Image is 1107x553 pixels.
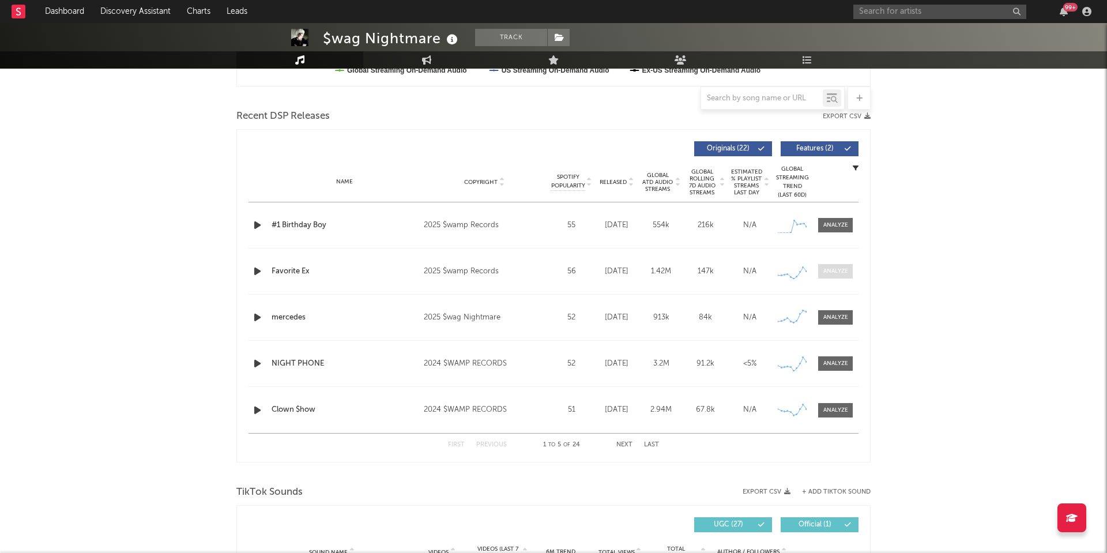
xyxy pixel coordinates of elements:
div: 216k [686,220,725,231]
div: 1.42M [642,266,680,277]
div: 2024 $WAMP RECORDS [424,403,545,417]
input: Search by song name or URL [701,94,823,103]
button: Official(1) [781,517,859,532]
div: 52 [551,312,592,323]
span: Features ( 2 ) [788,145,841,152]
div: Name [272,178,418,186]
span: of [563,442,570,447]
div: 554k [642,220,680,231]
a: NIGHT PHONE [272,358,418,370]
div: [DATE] [597,358,636,370]
div: Global Streaming Trend (Last 60D) [775,165,809,200]
button: Features(2) [781,141,859,156]
span: Official ( 1 ) [788,521,841,528]
div: N/A [731,266,769,277]
button: 99+ [1060,7,1068,16]
span: Copyright [464,179,498,186]
span: Spotify Popularity [551,173,585,190]
div: [DATE] [597,266,636,277]
div: 99 + [1063,3,1078,12]
div: 91.2k [686,358,725,370]
span: Estimated % Playlist Streams Last Day [731,168,762,196]
div: 51 [551,404,592,416]
span: to [548,442,555,447]
button: First [448,442,465,448]
div: 2.94M [642,404,680,416]
span: TikTok Sounds [236,486,303,499]
div: 1 5 24 [530,438,593,452]
div: <5% [731,358,769,370]
button: Originals(22) [694,141,772,156]
a: Clown $how [272,404,418,416]
button: Next [616,442,632,448]
a: Favorite Ex [272,266,418,277]
div: 2025 $wamp Records [424,219,545,232]
div: N/A [731,312,769,323]
button: UGC(27) [694,517,772,532]
a: mercedes [272,312,418,323]
div: $wag Nightmare [323,29,461,48]
div: 2024 $WAMP RECORDS [424,357,545,371]
text: Global Streaming On-Demand Audio [347,66,467,74]
button: Previous [476,442,507,448]
div: [DATE] [597,404,636,416]
span: UGC ( 27 ) [702,521,755,528]
div: [DATE] [597,220,636,231]
text: Ex-US Streaming On-Demand Audio [642,66,761,74]
span: Originals ( 22 ) [702,145,755,152]
span: Global Rolling 7D Audio Streams [686,168,718,196]
div: 2025 $wag Nightmare [424,311,545,325]
a: #1 Birthday Boy [272,220,418,231]
button: + Add TikTok Sound [802,489,871,495]
div: 55 [551,220,592,231]
div: 3.2M [642,358,680,370]
span: Global ATD Audio Streams [642,172,673,193]
button: Export CSV [743,488,790,495]
button: + Add TikTok Sound [790,489,871,495]
div: 913k [642,312,680,323]
div: [DATE] [597,312,636,323]
div: N/A [731,220,769,231]
button: Track [475,29,547,46]
div: 52 [551,358,592,370]
button: Last [644,442,659,448]
div: 147k [686,266,725,277]
span: Recent DSP Releases [236,110,330,123]
div: 2025 $wamp Records [424,265,545,279]
button: Export CSV [823,113,871,120]
text: US Streaming On-Demand Audio [502,66,609,74]
div: N/A [731,404,769,416]
span: Released [600,179,627,186]
input: Search for artists [853,5,1026,19]
div: 67.8k [686,404,725,416]
div: 56 [551,266,592,277]
div: 84k [686,312,725,323]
